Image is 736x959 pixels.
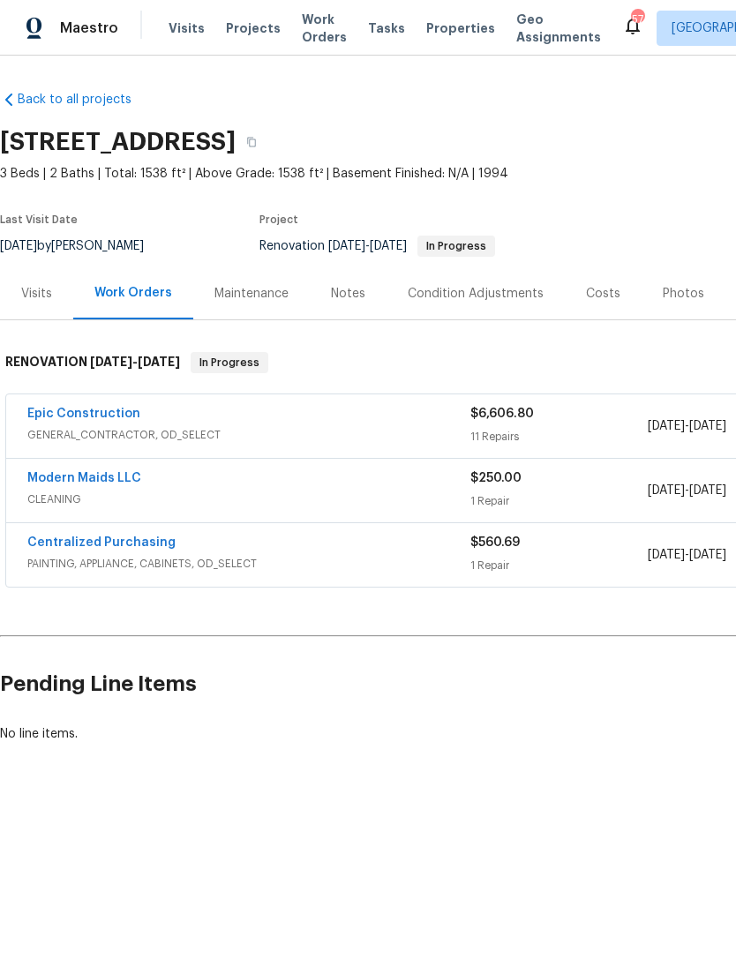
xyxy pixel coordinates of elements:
div: Costs [586,285,620,303]
span: [DATE] [370,240,407,252]
div: Notes [331,285,365,303]
span: Maestro [60,19,118,37]
span: [DATE] [689,484,726,497]
span: - [648,546,726,564]
span: [DATE] [90,356,132,368]
button: Copy Address [236,126,267,158]
span: - [648,482,726,499]
span: Tasks [368,22,405,34]
span: [DATE] [138,356,180,368]
div: Photos [663,285,704,303]
span: In Progress [192,354,267,371]
span: - [328,240,407,252]
span: Visits [169,19,205,37]
div: 57 [631,11,643,28]
span: $6,606.80 [470,408,534,420]
div: Work Orders [94,284,172,302]
div: 1 Repair [470,557,648,574]
h6: RENOVATION [5,352,180,373]
span: $560.69 [470,536,520,549]
span: Renovation [259,240,495,252]
a: Epic Construction [27,408,140,420]
span: - [648,417,726,435]
span: GENERAL_CONTRACTOR, OD_SELECT [27,426,470,444]
div: Visits [21,285,52,303]
span: [DATE] [648,549,685,561]
span: [DATE] [689,420,726,432]
span: - [90,356,180,368]
span: PAINTING, APPLIANCE, CABINETS, OD_SELECT [27,555,470,573]
span: Geo Assignments [516,11,601,46]
span: $250.00 [470,472,522,484]
span: [DATE] [689,549,726,561]
div: 11 Repairs [470,428,648,446]
span: In Progress [419,241,493,251]
span: [DATE] [648,484,685,497]
span: Work Orders [302,11,347,46]
a: Centralized Purchasing [27,536,176,549]
span: [DATE] [328,240,365,252]
a: Modern Maids LLC [27,472,141,484]
span: CLEANING [27,491,470,508]
span: [DATE] [648,420,685,432]
div: Condition Adjustments [408,285,544,303]
div: 1 Repair [470,492,648,510]
span: Project [259,214,298,225]
div: Maintenance [214,285,289,303]
span: Properties [426,19,495,37]
span: Projects [226,19,281,37]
